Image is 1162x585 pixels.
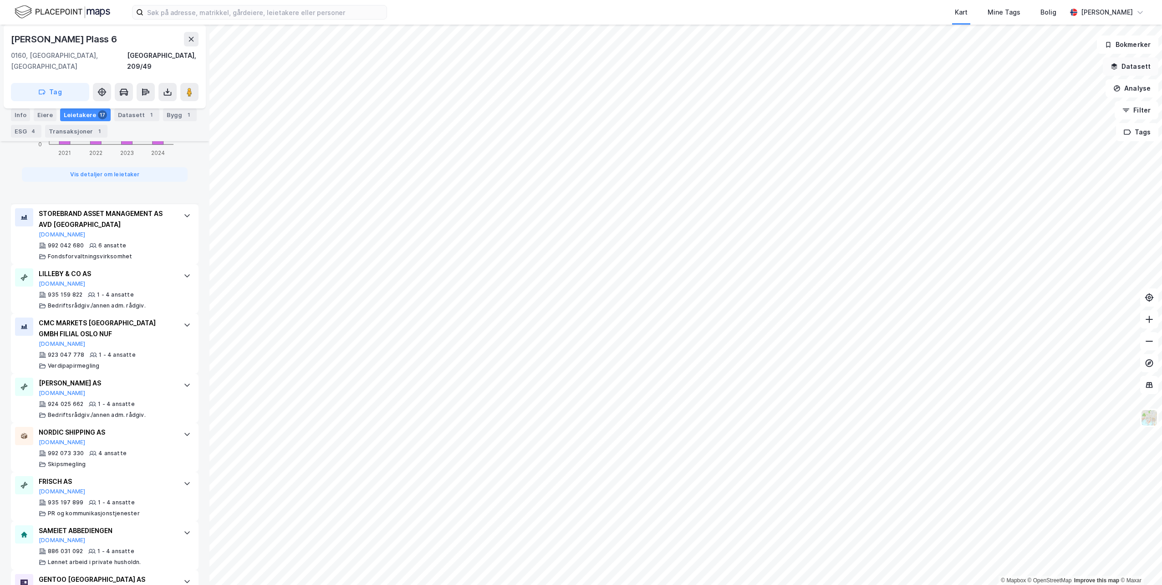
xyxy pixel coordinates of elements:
[60,108,111,121] div: Leietakere
[48,400,83,408] div: 924 025 662
[38,141,42,148] tspan: 0
[151,149,165,156] tspan: 2024
[988,7,1020,18] div: Mine Tags
[48,499,83,506] div: 935 197 899
[48,559,141,566] div: Lønnet arbeid i private husholdn.
[1141,409,1158,426] img: Z
[39,574,174,585] div: GENTOO [GEOGRAPHIC_DATA] AS
[48,461,86,468] div: Skipsmegling
[11,108,30,121] div: Info
[29,127,38,136] div: 4
[97,291,134,298] div: 1 - 4 ansatte
[22,167,188,182] button: Vis detaljer om leietaker
[1116,541,1162,585] div: Kontrollprogram for chat
[39,280,86,287] button: [DOMAIN_NAME]
[143,5,387,19] input: Søk på adresse, matrikkel, gårdeiere, leietakere eller personer
[89,149,102,156] tspan: 2022
[1001,577,1026,584] a: Mapbox
[39,390,86,397] button: [DOMAIN_NAME]
[48,510,140,517] div: PR og kommunikasjonstjenester
[39,378,174,389] div: [PERSON_NAME] AS
[1116,123,1158,141] button: Tags
[1040,7,1056,18] div: Bolig
[48,291,82,298] div: 935 159 822
[98,110,107,119] div: 17
[955,7,968,18] div: Kart
[11,125,41,138] div: ESG
[1074,577,1119,584] a: Improve this map
[48,362,99,369] div: Verdipapirmegling
[48,411,146,419] div: Bedriftsrådgiv./annen adm. rådgiv.
[48,450,84,457] div: 992 073 330
[48,242,84,249] div: 992 042 680
[184,110,193,119] div: 1
[39,439,86,446] button: [DOMAIN_NAME]
[15,4,110,20] img: logo.f888ab2527a4732fd821a326f86c7f29.svg
[39,525,174,536] div: SAMEIET ABBEDIENGEN
[39,208,174,230] div: STOREBRAND ASSET MANAGEMENT AS AVD [GEOGRAPHIC_DATA]
[98,242,126,249] div: 6 ansatte
[1097,36,1158,54] button: Bokmerker
[147,110,156,119] div: 1
[98,499,135,506] div: 1 - 4 ansatte
[1106,79,1158,97] button: Analyse
[39,488,86,495] button: [DOMAIN_NAME]
[99,351,136,359] div: 1 - 4 ansatte
[39,537,86,544] button: [DOMAIN_NAME]
[39,476,174,487] div: FRISCH AS
[45,125,107,138] div: Transaksjoner
[1028,577,1072,584] a: OpenStreetMap
[48,302,146,309] div: Bedriftsrådgiv./annen adm. rådgiv.
[11,50,127,72] div: 0160, [GEOGRAPHIC_DATA], [GEOGRAPHIC_DATA]
[98,400,135,408] div: 1 - 4 ansatte
[1115,101,1158,119] button: Filter
[39,268,174,279] div: LILLEBY & CO AS
[58,149,71,156] tspan: 2021
[39,340,86,348] button: [DOMAIN_NAME]
[11,83,89,101] button: Tag
[114,108,159,121] div: Datasett
[163,108,197,121] div: Bygg
[48,253,132,260] div: Fondsforvaltningsvirksomhet
[98,450,127,457] div: 4 ansatte
[39,231,86,238] button: [DOMAIN_NAME]
[97,548,134,555] div: 1 - 4 ansatte
[34,108,56,121] div: Eiere
[1116,541,1162,585] iframe: Chat Widget
[95,127,104,136] div: 1
[39,318,174,339] div: CMC MARKETS [GEOGRAPHIC_DATA] GMBH FILIAL OSLO NUF
[48,548,83,555] div: 886 031 092
[48,351,84,359] div: 923 047 778
[11,32,119,46] div: [PERSON_NAME] Plass 6
[39,427,174,438] div: NORDIC SHIPPING AS
[127,50,199,72] div: [GEOGRAPHIC_DATA], 209/49
[120,149,134,156] tspan: 2023
[1081,7,1133,18] div: [PERSON_NAME]
[1103,57,1158,76] button: Datasett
